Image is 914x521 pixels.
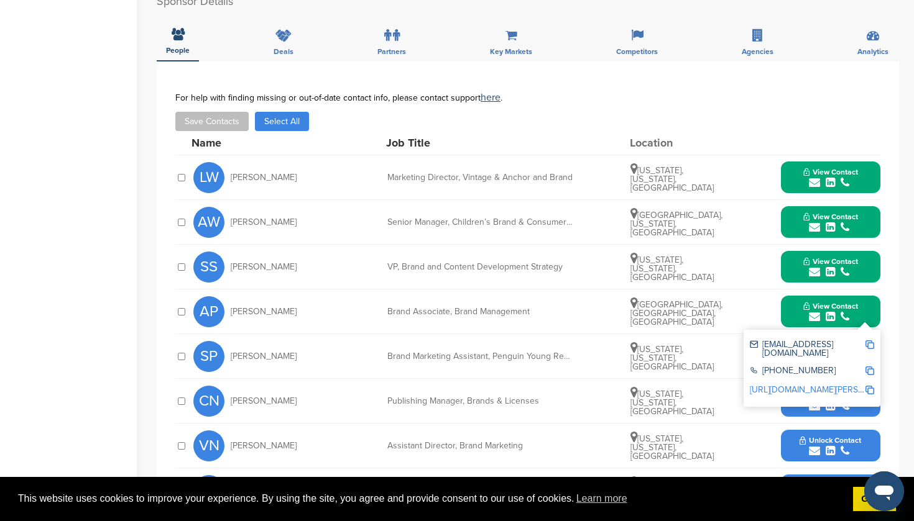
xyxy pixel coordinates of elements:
[630,137,723,148] div: Location
[193,341,224,372] span: SP
[630,165,714,193] span: [US_STATE], [US_STATE], [GEOGRAPHIC_DATA]
[231,307,297,316] span: [PERSON_NAME]
[630,299,722,327] span: [GEOGRAPHIC_DATA], [GEOGRAPHIC_DATA], [GEOGRAPHIC_DATA]
[193,162,224,193] span: LW
[864,471,904,511] iframe: Button to launch messaging window
[750,366,865,377] div: [PHONE_NUMBER]
[387,307,574,316] div: Brand Associate, Brand Management
[231,218,297,227] span: [PERSON_NAME]
[387,263,574,271] div: VP, Brand and Content Development Strategy
[231,352,297,361] span: [PERSON_NAME]
[193,430,224,461] span: VN
[788,204,873,241] button: View Contact
[274,48,293,55] span: Deals
[630,433,714,461] span: [US_STATE], [US_STATE], [GEOGRAPHIC_DATA]
[192,137,328,148] div: Name
[387,397,574,405] div: Publishing Manager, Brands & Licenses
[750,340,865,358] div: [EMAIL_ADDRESS][DOMAIN_NAME]
[803,302,858,310] span: View Contact
[231,263,297,271] span: [PERSON_NAME]
[575,489,629,508] a: learn more about cookies
[630,255,714,283] span: [US_STATE], [US_STATE], [GEOGRAPHIC_DATA]
[788,293,873,330] button: View Contact
[175,112,249,131] button: Save Contacts
[750,384,902,395] a: [URL][DOMAIN_NAME][PERSON_NAME]
[800,436,861,445] span: Unlock Contact
[788,159,873,196] button: View Contact
[231,442,297,450] span: [PERSON_NAME]
[630,389,714,417] span: [US_STATE], [US_STATE], [GEOGRAPHIC_DATA]
[18,489,843,508] span: This website uses cookies to improve your experience. By using the site, you agree and provide co...
[803,257,858,266] span: View Contact
[788,248,873,286] button: View Contact
[193,251,224,283] span: SS
[387,442,574,450] div: Assistant Director, Brand Marketing
[387,218,574,227] div: Senior Manager, Children’s Brand & Consumer Insights
[481,91,501,104] a: here
[803,212,858,221] span: View Contact
[377,48,406,55] span: Partners
[742,48,773,55] span: Agencies
[616,48,658,55] span: Competitors
[193,475,224,506] span: ML
[231,397,297,405] span: [PERSON_NAME]
[630,344,714,372] span: [US_STATE], [US_STATE], [GEOGRAPHIC_DATA]
[490,48,532,55] span: Key Markets
[193,296,224,327] span: AP
[803,168,858,176] span: View Contact
[866,340,874,349] img: Copy
[785,427,876,464] button: Unlock Contact
[630,210,722,238] span: [GEOGRAPHIC_DATA], [US_STATE], [GEOGRAPHIC_DATA]
[785,472,876,509] button: Unlock Contact
[387,173,574,182] div: Marketing Director, Vintage & Anchor and Brand
[387,352,574,361] div: Brand Marketing Assistant, Penguin Young Readers
[386,137,573,148] div: Job Title
[857,48,889,55] span: Analytics
[866,386,874,394] img: Copy
[231,173,297,182] span: [PERSON_NAME]
[853,487,896,512] a: dismiss cookie message
[255,112,309,131] button: Select All
[193,207,224,238] span: AW
[166,47,190,54] span: People
[193,386,224,417] span: CN
[866,366,874,375] img: Copy
[175,93,880,102] div: For help with finding missing or out-of-date contact info, please contact support .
